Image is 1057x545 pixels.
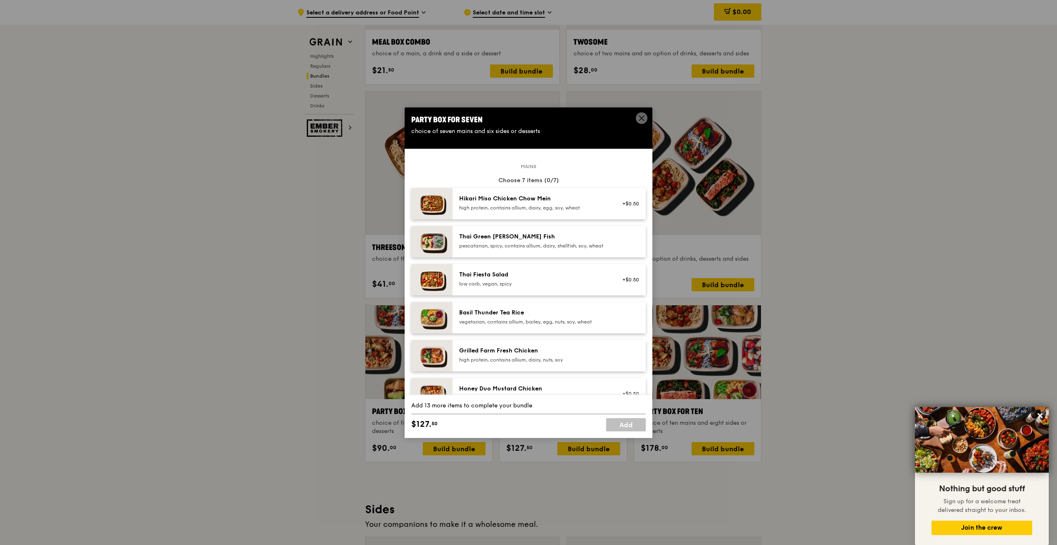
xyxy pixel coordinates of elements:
div: high protein, contains allium, soy, wheat [459,395,607,401]
img: daily_normal_Honey_Duo_Mustard_Chicken__Horizontal_.jpg [411,378,453,409]
a: Add [606,418,646,431]
button: Close [1033,409,1047,422]
div: choice of seven mains and six sides or desserts [411,127,646,136]
span: Mains [517,163,540,170]
img: daily_normal_Hikari_Miso_Chicken_Chow_Mein__Horizontal_.jpg [411,188,453,219]
div: Thai Fiesta Salad [459,271,607,279]
div: pescatarian, spicy, contains allium, dairy, shellfish, soy, wheat [459,243,607,249]
button: Join the crew [931,521,1032,535]
div: Thai Green [PERSON_NAME] Fish [459,233,607,241]
img: daily_normal_HORZ-Thai-Green-Curry-Fish.jpg [411,226,453,257]
div: +$0.50 [617,276,639,283]
div: +$0.50 [617,390,639,397]
span: $127. [411,418,431,431]
img: DSC07876-Edit02-Large.jpeg [915,407,1049,473]
div: Add 13 more items to complete your bundle [411,402,646,410]
span: Sign up for a welcome treat delivered straight to your inbox. [938,498,1026,514]
div: low carb, vegan, spicy [459,281,607,287]
div: Choose 7 items (0/7) [411,176,646,185]
img: daily_normal_HORZ-Grilled-Farm-Fresh-Chicken.jpg [411,340,453,371]
span: 50 [431,420,438,427]
div: vegetarian, contains allium, barley, egg, nuts, soy, wheat [459,319,607,325]
div: Grilled Farm Fresh Chicken [459,347,607,355]
div: Hikari Miso Chicken Chow Mein [459,195,607,203]
div: high protein, contains allium, dairy, egg, soy, wheat [459,205,607,211]
div: Basil Thunder Tea Rice [459,309,607,317]
div: high protein, contains allium, dairy, nuts, soy [459,357,607,363]
div: Honey Duo Mustard Chicken [459,385,607,393]
img: daily_normal_Thai_Fiesta_Salad__Horizontal_.jpg [411,264,453,295]
span: Nothing but good stuff [939,484,1025,494]
img: daily_normal_HORZ-Basil-Thunder-Tea-Rice.jpg [411,302,453,333]
div: Party Box for Seven [411,114,646,126]
div: +$0.50 [617,200,639,207]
